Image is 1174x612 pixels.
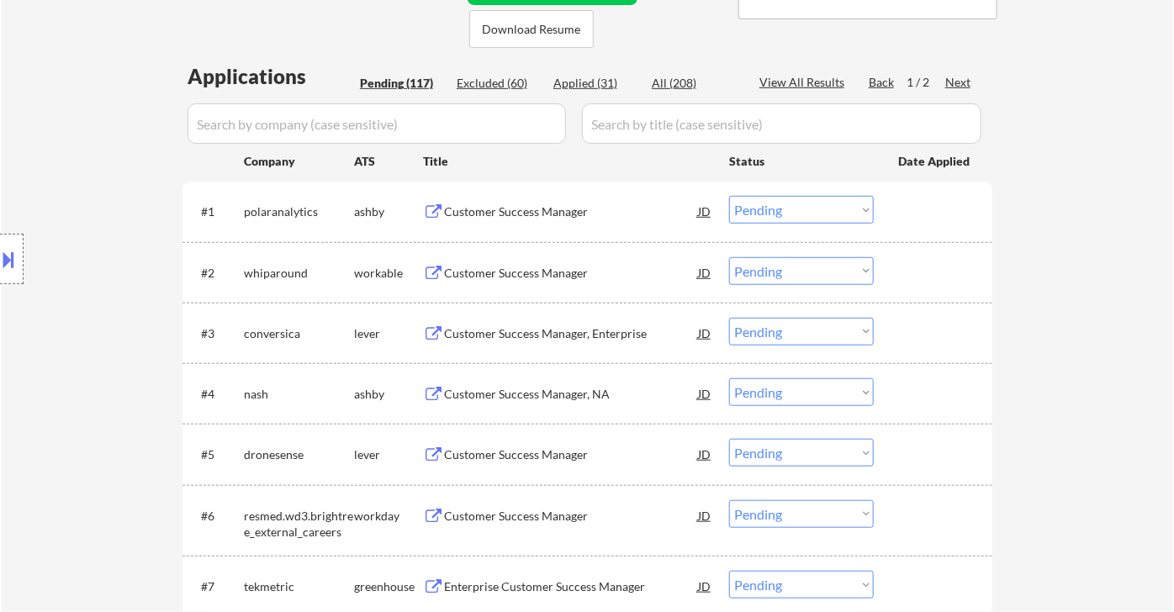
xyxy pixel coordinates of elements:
div: Date Applied [898,153,972,170]
div: Customer Success Manager, Enterprise [444,325,698,342]
div: JD [696,257,713,288]
div: Applied (31) [553,75,637,92]
div: Customer Success Manager [444,265,698,282]
div: JD [696,378,713,409]
div: greenhouse [354,578,423,595]
div: dronesense [244,446,354,463]
div: workday [354,508,423,525]
div: Back [869,74,896,91]
input: Search by title (case sensitive) [582,103,981,144]
div: Customer Success Manager [444,203,698,220]
div: JD [696,196,713,226]
div: Next [945,74,972,91]
button: Download Resume [469,10,594,48]
div: resmed.wd3.brightree_external_careers [244,508,354,541]
div: #6 [201,508,230,525]
div: JD [696,500,713,530]
div: tekmetric [244,578,354,595]
div: JD [696,318,713,348]
div: Excluded (60) [457,75,541,92]
div: JD [696,439,713,469]
div: lever [354,446,423,463]
div: 1 / 2 [907,74,945,91]
div: Status [729,145,874,176]
div: Customer Success Manager [444,508,698,525]
div: #7 [201,578,230,595]
div: lever [354,325,423,342]
div: workable [354,265,423,282]
input: Search by company (case sensitive) [188,103,566,144]
div: ashby [354,203,423,220]
div: Applications [188,66,354,87]
div: Title [423,153,713,170]
div: Pending (117) [360,75,444,92]
div: #5 [201,446,230,463]
div: All (208) [652,75,736,92]
div: JD [696,571,713,601]
div: Enterprise Customer Success Manager [444,578,698,595]
div: Customer Success Manager [444,446,698,463]
div: ATS [354,153,423,170]
div: ashby [354,386,423,403]
div: View All Results [759,74,849,91]
div: Customer Success Manager, NA [444,386,698,403]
